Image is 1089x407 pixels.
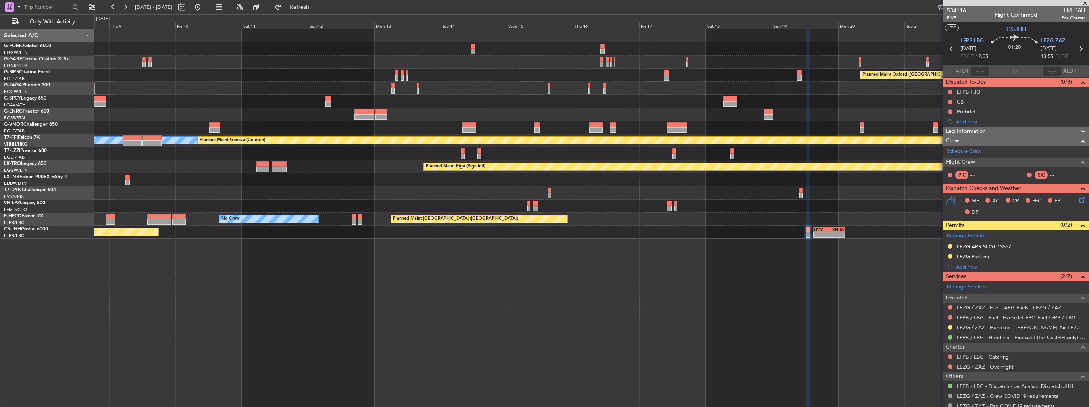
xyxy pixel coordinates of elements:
[4,188,56,192] a: T7-DYNChallenger 604
[393,213,518,225] div: Planned Maint [GEOGRAPHIC_DATA] ([GEOGRAPHIC_DATA])
[1050,171,1068,179] div: - -
[9,15,86,28] button: Only With Activity
[904,22,971,29] div: Tue 21
[975,53,988,61] span: 12:35
[947,148,981,156] a: Schedule Crew
[135,4,172,11] span: [DATE] - [DATE]
[4,167,28,173] a: EGGW/LTN
[946,372,963,381] span: Others
[838,22,904,29] div: Mon 20
[4,122,58,127] a: G-VNORChallenger 650
[109,22,175,29] div: Thu 9
[1035,171,1048,179] div: SIC
[862,69,956,81] div: Planned Maint Oxford ([GEOGRAPHIC_DATA])
[1041,45,1057,53] span: [DATE]
[4,141,27,147] a: VHHH/HKG
[4,148,47,153] a: T7-LZZIPraetor 600
[507,22,573,29] div: Wed 15
[4,201,45,205] a: 9H-LPZLegacy 500
[4,57,69,61] a: G-GARECessna Citation XLS+
[4,214,43,219] a: F-HECDFalcon 7X
[957,353,1009,360] a: LFPB / LBG - Catering
[972,197,979,205] span: MF
[946,221,964,230] span: Permits
[957,314,1076,321] a: LFPB / LBG - Fuel - ExecuJet FBO Fuel LFPB / LBG
[4,63,28,69] a: EGNR/CEG
[1041,53,1053,61] span: 13:55
[4,201,20,205] span: 9H-LPZ
[946,184,1021,193] span: Dispatch Checks and Weather
[946,78,986,87] span: Dispatch To-Dos
[4,188,22,192] span: T7-DYN
[946,343,965,352] span: Charter
[4,70,19,75] span: G-SIRS
[957,324,1085,331] a: LEZG / ZAZ - Handling - [PERSON_NAME] Air LEZG / ZAZ
[4,128,25,134] a: EGLF/FAB
[946,127,986,136] span: Leg Information
[1008,44,1021,52] span: 01:20
[4,96,46,101] a: G-SPCYLegacy 650
[426,161,485,173] div: Planned Maint Riga (Riga Intl)
[283,4,316,10] span: Refresh
[4,207,27,213] a: LFMD/CEQ
[1032,197,1041,205] span: FFC
[957,334,1085,341] a: LFPB / LBG - Handling - ExecuJet (for CS-JHH only) LFPB / LBG
[706,22,772,29] div: Sat 18
[4,161,21,166] span: LX-TRO
[946,158,975,167] span: Flight Crew
[957,108,975,115] div: Prebrief
[957,98,964,105] div: CB
[4,109,23,114] span: G-ENRG
[955,171,968,179] div: PIC
[4,175,67,179] a: LX-INBFalcon 900EX EASy II
[1006,25,1026,33] span: CS-JHH
[947,6,966,15] span: 534116
[1012,197,1019,205] span: CR
[946,294,968,303] span: Dispatch
[1061,6,1085,15] span: LMJ36H
[957,243,1012,250] div: LEZG ARR SLOT 1355Z
[4,148,20,153] span: T7-LZZI
[829,227,845,232] div: KNUQ
[639,22,706,29] div: Fri 17
[957,383,1074,390] a: LFPB / LBG - Dispatch - JetAdvisor Dispatch JHH
[200,134,265,146] div: Planned Maint Geneva (Cointrin)
[814,232,829,237] div: -
[1055,53,1068,61] span: ELDT
[960,37,984,45] span: LFPB LBG
[957,88,981,95] div: LFPB FBO
[573,22,639,29] div: Thu 16
[4,194,24,200] a: EVRA/RIX
[995,11,1037,19] div: Flight Confirmed
[374,22,441,29] div: Mon 13
[4,161,46,166] a: LX-TROLegacy 650
[4,135,18,140] span: T7-FFI
[992,197,999,205] span: AC
[242,22,308,29] div: Sat 11
[4,70,50,75] a: G-SIRSCitation Excel
[441,22,507,29] div: Tue 14
[96,16,110,23] div: [DATE]
[956,263,1085,270] div: Add new
[970,171,988,179] div: - -
[308,22,374,29] div: Sun 12
[814,227,829,232] div: LEZG
[972,209,979,217] span: DP
[829,232,845,237] div: -
[4,44,24,48] span: G-FOMO
[4,83,50,88] a: G-JAGAPhenom 300
[4,175,19,179] span: LX-INB
[21,19,84,25] span: Only With Activity
[945,24,959,31] button: UTC
[4,180,27,186] a: EDLW/DTM
[947,232,985,240] a: Manage Permits
[4,115,25,121] a: EGSS/STN
[1061,15,1085,21] span: Pos Charter
[956,118,1085,125] div: Add new
[971,67,990,76] input: --:--
[947,15,966,21] span: P1/5
[4,227,48,232] a: CS-JHHGlobal 6000
[957,393,1058,399] a: LEZG / ZAZ - Crew COVID19 requirements
[4,83,22,88] span: G-JAGA
[4,220,25,226] a: LFPB/LBG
